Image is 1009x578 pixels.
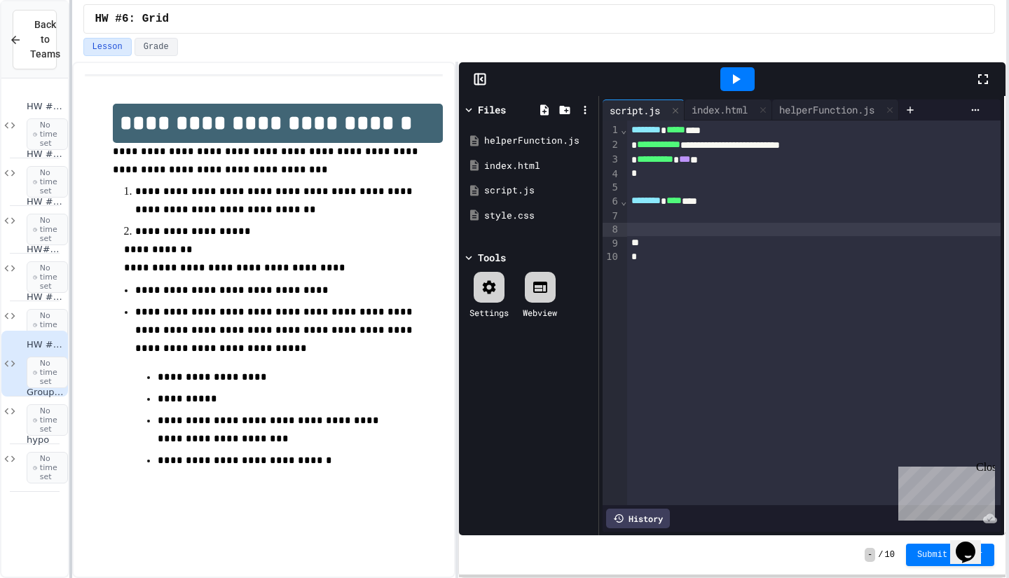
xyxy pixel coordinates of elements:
div: index.html [484,159,593,173]
div: helperFunction.js [484,134,593,148]
div: Chat with us now!Close [6,6,97,89]
iframe: chat widget [893,461,995,521]
div: script.js [484,184,593,198]
div: style.css [484,209,593,223]
iframe: chat widget [950,522,995,564]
